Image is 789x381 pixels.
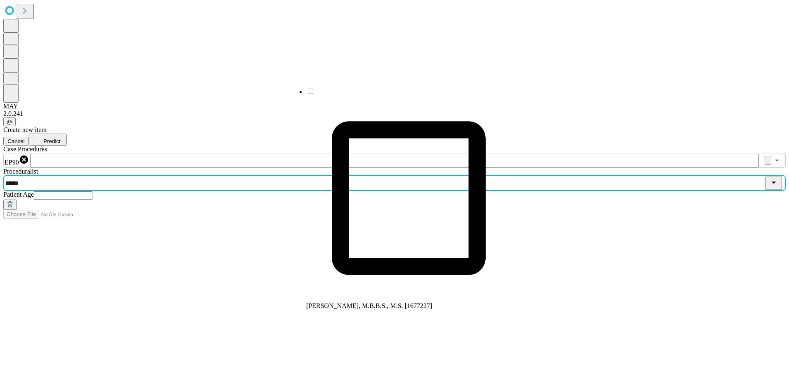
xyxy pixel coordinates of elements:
[3,146,47,153] span: Scheduled Procedure
[306,302,432,309] span: [PERSON_NAME], M.B.B.S., M.S. [1677227]
[3,118,16,126] button: @
[5,159,19,166] span: EP90
[3,103,786,110] div: MAY
[3,137,29,146] button: Cancel
[3,110,786,118] div: 2.0.241
[765,156,771,165] button: Clear
[29,134,67,146] button: Predict
[7,119,12,125] span: @
[3,168,38,175] span: Proceduralist
[7,138,25,144] span: Cancel
[3,126,47,133] span: Create new item
[765,176,782,190] button: Close
[43,138,60,144] span: Predict
[5,155,29,166] div: EP90
[3,191,34,198] span: Patient Age
[771,155,783,166] button: Open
